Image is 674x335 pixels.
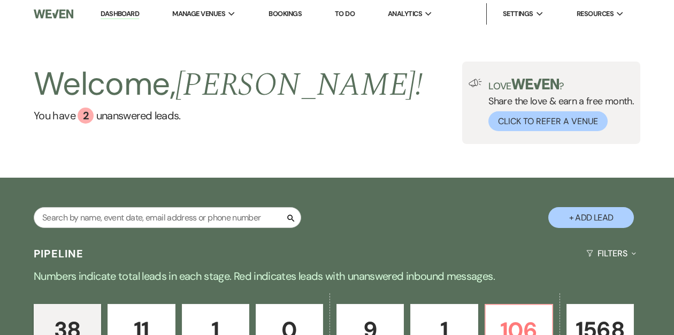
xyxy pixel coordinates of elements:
span: Settings [503,9,533,19]
button: Filters [582,239,640,268]
button: + Add Lead [548,207,634,228]
span: Manage Venues [172,9,225,19]
img: loud-speaker-illustration.svg [469,79,482,87]
span: Resources [577,9,614,19]
a: To Do [335,9,355,18]
a: Bookings [269,9,302,18]
img: Weven Logo [34,3,73,25]
div: Share the love & earn a free month. [482,79,634,131]
input: Search by name, event date, email address or phone number [34,207,301,228]
h2: Welcome, [34,62,423,108]
div: 2 [78,108,94,124]
span: [PERSON_NAME] ! [175,60,423,110]
a: Dashboard [101,9,139,19]
img: weven-logo-green.svg [511,79,559,89]
h3: Pipeline [34,246,84,261]
span: Analytics [388,9,422,19]
a: You have 2 unanswered leads. [34,108,423,124]
p: Love ? [488,79,634,91]
button: Click to Refer a Venue [488,111,608,131]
